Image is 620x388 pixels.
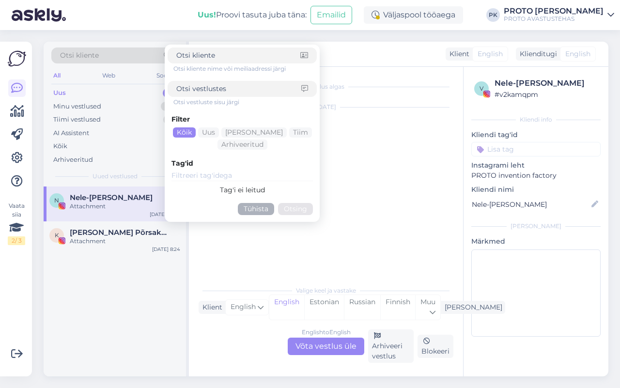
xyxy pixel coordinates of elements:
[171,158,313,169] div: Tag'id
[8,202,25,245] div: Vaata siia
[176,84,301,94] input: Otsi vestlustes
[171,171,313,181] input: Filtreeri tag'idega
[171,114,313,124] div: Filter
[486,8,500,22] div: PK
[70,228,170,237] span: Kolm Põrsakest
[471,171,601,181] p: PROTO invention factory
[471,142,601,156] input: Lisa tag
[173,127,196,138] div: Kõik
[93,172,138,181] span: Uued vestlused
[198,9,307,21] div: Proovi tasuta juba täna:
[368,329,414,363] div: Arhiveeri vestlus
[310,6,352,24] button: Emailid
[288,338,364,355] div: Võta vestlus üle
[478,49,503,59] span: English
[163,88,176,98] div: 2
[471,160,601,171] p: Instagrami leht
[161,102,176,111] div: 15
[53,141,67,151] div: Kõik
[53,155,93,165] div: Arhiveeritud
[54,197,59,204] span: N
[55,232,59,239] span: K
[302,328,351,337] div: English to English
[70,193,153,202] span: Nele-Liis Kallak
[100,69,117,82] div: Web
[565,49,590,59] span: English
[504,7,604,15] div: PROTO [PERSON_NAME]
[199,103,453,111] div: [DATE]
[480,85,483,92] span: v
[53,102,101,111] div: Minu vestlused
[173,98,317,107] div: Otsi vestluste sisu järgi
[364,6,463,24] div: Väljaspool tööaega
[446,49,469,59] div: Klient
[163,115,176,124] div: 3
[8,236,25,245] div: 2 / 3
[504,7,614,23] a: PROTO [PERSON_NAME]PROTO AVASTUSTEHAS
[441,302,502,312] div: [PERSON_NAME]
[344,295,380,320] div: Russian
[472,199,589,210] input: Lisa nimi
[471,222,601,231] div: [PERSON_NAME]
[304,295,344,320] div: Estonian
[231,302,256,312] span: English
[8,49,26,68] img: Askly Logo
[504,15,604,23] div: PROTO AVASTUSTEHAS
[495,89,598,100] div: # v2kamqpm
[173,64,317,73] div: Otsi kliente nime või meiliaadressi järgi
[199,286,453,295] div: Valige keel ja vastake
[155,69,178,82] div: Socials
[495,78,598,89] div: Nele-[PERSON_NAME]
[471,185,601,195] p: Kliendi nimi
[176,50,300,61] input: Otsi kliente
[471,130,601,140] p: Kliendi tag'id
[53,128,89,138] div: AI Assistent
[70,237,180,246] div: Attachment
[471,115,601,124] div: Kliendi info
[70,202,180,211] div: Attachment
[380,295,415,320] div: Finnish
[199,302,222,312] div: Klient
[150,211,180,218] div: [DATE] 19:04
[269,295,304,320] div: English
[53,115,101,124] div: Tiimi vestlused
[471,236,601,247] p: Märkmed
[53,88,66,98] div: Uus
[51,69,62,82] div: All
[418,335,453,358] div: Blokeeri
[420,297,435,306] span: Muu
[198,10,216,19] b: Uus!
[152,246,180,253] div: [DATE] 8:24
[60,50,99,61] span: Otsi kliente
[516,49,557,59] div: Klienditugi
[199,82,453,91] div: Vestlus algas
